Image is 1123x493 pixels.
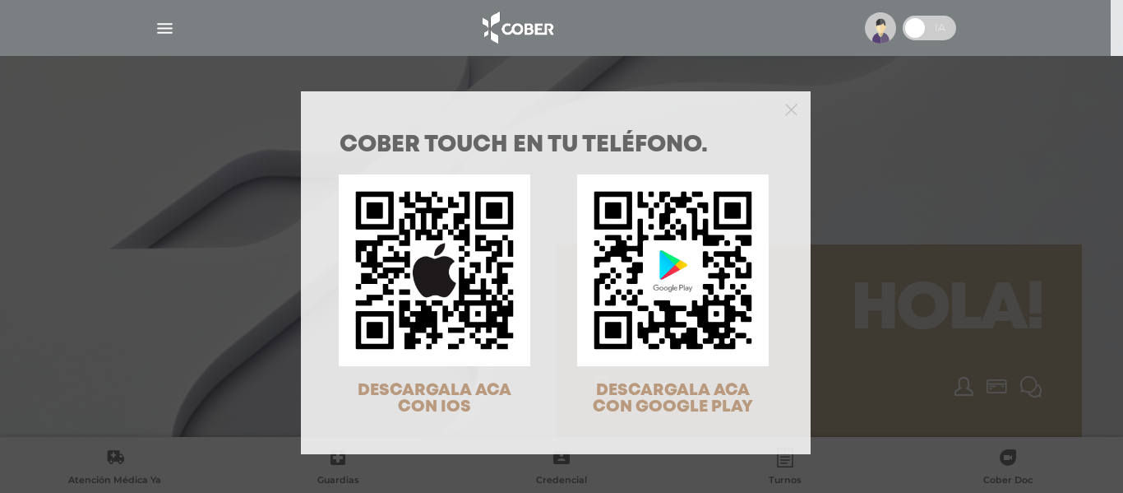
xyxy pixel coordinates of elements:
[785,101,797,116] button: Close
[593,383,753,415] span: DESCARGALA ACA CON GOOGLE PLAY
[339,174,530,366] img: qr-code
[358,383,511,415] span: DESCARGALA ACA CON IOS
[340,134,772,157] h1: COBER TOUCH en tu teléfono.
[577,174,769,366] img: qr-code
